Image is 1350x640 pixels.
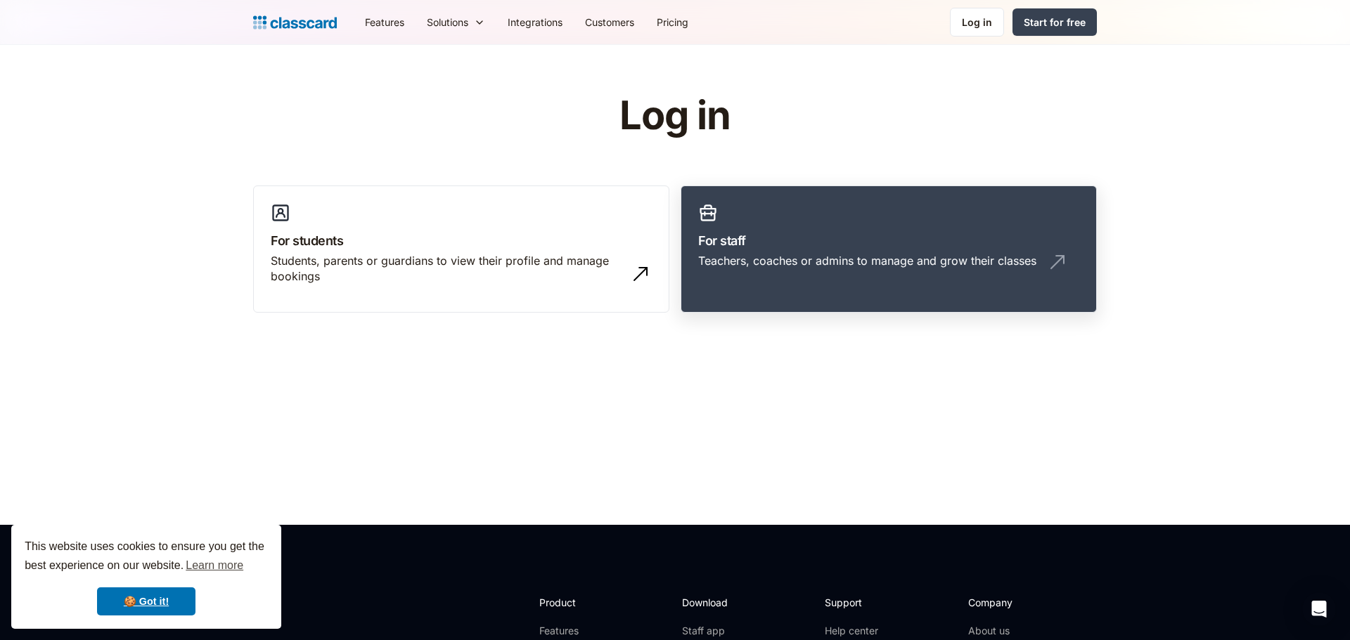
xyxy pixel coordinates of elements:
[253,13,337,32] a: home
[1024,15,1086,30] div: Start for free
[698,253,1036,268] div: Teachers, coaches or admins to manage and grow their classes
[681,185,1097,313] a: For staffTeachers, coaches or admins to manage and grow their classes
[645,6,700,38] a: Pricing
[416,6,496,38] div: Solutions
[825,595,882,610] h2: Support
[1012,8,1097,36] a: Start for free
[698,231,1079,250] h3: For staff
[574,6,645,38] a: Customers
[968,595,1062,610] h2: Company
[950,8,1004,37] a: Log in
[25,538,268,576] span: This website uses cookies to ensure you get the best experience on our website.
[452,94,899,138] h1: Log in
[539,595,615,610] h2: Product
[271,231,652,250] h3: For students
[682,624,740,638] a: Staff app
[354,6,416,38] a: Features
[1302,592,1336,626] div: Open Intercom Messenger
[427,15,468,30] div: Solutions
[968,624,1062,638] a: About us
[682,595,740,610] h2: Download
[962,15,992,30] div: Log in
[97,587,195,615] a: dismiss cookie message
[271,253,624,285] div: Students, parents or guardians to view their profile and manage bookings
[539,624,615,638] a: Features
[184,555,245,576] a: learn more about cookies
[496,6,574,38] a: Integrations
[825,624,882,638] a: Help center
[11,525,281,629] div: cookieconsent
[253,185,669,313] a: For studentsStudents, parents or guardians to view their profile and manage bookings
